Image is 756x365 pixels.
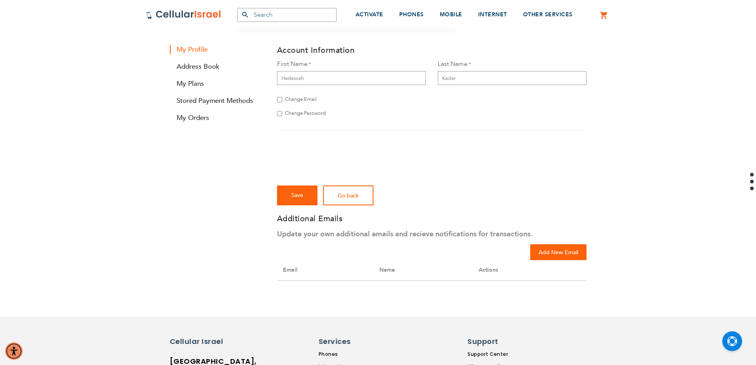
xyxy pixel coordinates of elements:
a: My Orders [170,113,265,122]
th: Email [277,260,373,280]
span: OTHER SERVICES [523,11,573,18]
p: Update your own additional emails and recieve notifications for transactions. [277,228,587,241]
h6: Services [319,336,386,347]
span: First Name [277,60,308,68]
span: Change Email [285,96,317,103]
span: Change Password [285,110,326,117]
a: Go back [323,185,373,205]
h3: Additional Emails [277,213,587,224]
iframe: reCAPTCHA [277,138,398,169]
a: My Plans [170,79,265,88]
th: Actions [473,260,587,280]
span: INTERNET [478,11,507,18]
span: PHONES [399,11,424,18]
span: Save [291,191,303,199]
th: Name [373,260,473,280]
a: Stored Payment Methods [170,96,265,105]
input: First Name [277,71,426,85]
h6: Cellular Israel [170,336,237,347]
a: Support Center [467,351,519,358]
div: Accessibility Menu [5,342,23,360]
a: Address Book [170,62,265,71]
span: Last Name [438,60,467,68]
h3: Account Information [277,45,587,56]
h6: Support [467,336,515,347]
strong: My Profile [170,45,265,54]
button: Save [277,185,317,205]
a: Phones [319,351,391,358]
button: Add New Email [530,244,587,260]
input: Change Email [277,96,282,104]
span: Add New Email [539,249,578,256]
img: Cellular Israel Logo [146,10,221,19]
input: Change Password [277,110,282,118]
span: MOBILE [440,11,462,18]
span: Go back [338,192,359,199]
span: ACTIVATE [356,11,383,18]
input: Last Name [438,71,587,85]
input: Search [237,8,337,22]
